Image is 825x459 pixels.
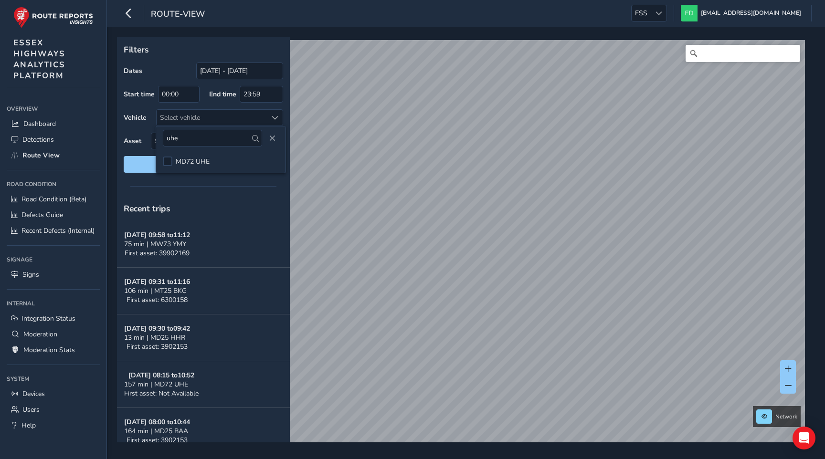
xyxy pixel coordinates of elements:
span: ESS [632,5,651,21]
span: 157 min | MD72 UHE [124,380,188,389]
span: First asset: Not Available [124,389,199,398]
span: MD72 UHE [176,157,210,166]
a: Detections [7,132,100,147]
span: Recent Defects (Internal) [21,226,95,235]
div: Open Intercom Messenger [793,427,815,449]
strong: [DATE] 09:30 to 09:42 [124,324,190,333]
span: Moderation [23,330,57,339]
input: Search [686,45,800,62]
span: 13 min | MD25 HHR [124,333,185,342]
div: Overview [7,102,100,116]
span: Recent trips [124,203,170,214]
span: First asset: 3902153 [127,342,188,351]
div: Select vehicle [157,110,267,125]
a: Dashboard [7,116,100,132]
canvas: Map [120,40,805,453]
span: First asset: 39902169 [125,249,190,258]
span: Integration Status [21,314,75,323]
a: Help [7,417,100,433]
a: Signs [7,267,100,282]
label: Dates [124,66,142,75]
a: Moderation [7,326,100,342]
label: Start time [124,90,155,99]
button: [DATE] 09:58 to11:1275 min | MW73 YMYFirst asset: 39902169 [117,221,290,268]
div: Internal [7,296,100,311]
a: Users [7,402,100,417]
button: Close [265,132,279,145]
span: Route View [22,151,60,160]
button: [DATE] 08:00 to10:44164 min | MD25 BAAFirst asset: 3902153 [117,408,290,455]
span: Select an asset code [151,133,267,149]
span: route-view [151,8,205,21]
span: Devices [22,389,45,398]
span: 75 min | MW73 YMY [124,240,186,249]
span: First asset: 6300158 [127,295,188,304]
button: [EMAIL_ADDRESS][DOMAIN_NAME] [681,5,804,21]
a: Defects Guide [7,207,100,223]
span: Road Condition (Beta) [21,195,86,204]
div: Road Condition [7,177,100,191]
button: [DATE] 08:15 to10:52157 min | MD72 UHEFirst asset: Not Available [117,361,290,408]
span: Moderation Stats [23,345,75,355]
span: 164 min | MD25 BAA [124,427,188,436]
a: Moderation Stats [7,342,100,358]
span: Network [775,413,797,420]
span: 106 min | MT25 BKG [124,286,187,295]
span: ESSEX HIGHWAYS ANALYTICS PLATFORM [13,37,65,81]
strong: [DATE] 08:00 to 10:44 [124,417,190,427]
a: Integration Status [7,311,100,326]
span: First asset: 3902153 [127,436,188,445]
span: Detections [22,135,54,144]
a: Devices [7,386,100,402]
label: Vehicle [124,113,147,122]
div: System [7,372,100,386]
p: Filters [124,43,283,56]
button: [DATE] 09:30 to09:4213 min | MD25 HHRFirst asset: 3902153 [117,314,290,361]
label: End time [209,90,236,99]
button: Reset filters [124,156,283,173]
span: Reset filters [131,160,276,169]
strong: [DATE] 08:15 to 10:52 [128,371,194,380]
a: Route View [7,147,100,163]
span: Signs [22,270,39,279]
div: Signage [7,252,100,267]
a: Road Condition (Beta) [7,191,100,207]
label: Asset [124,136,141,146]
span: [EMAIL_ADDRESS][DOMAIN_NAME] [701,5,801,21]
img: rr logo [13,7,93,28]
strong: [DATE] 09:31 to 11:16 [124,277,190,286]
span: Dashboard [23,119,56,128]
button: [DATE] 09:31 to11:16106 min | MT25 BKGFirst asset: 6300158 [117,268,290,314]
a: Recent Defects (Internal) [7,223,100,239]
img: diamond-layout [681,5,698,21]
span: Defects Guide [21,210,63,219]
span: Help [21,421,36,430]
strong: [DATE] 09:58 to 11:12 [124,230,190,240]
span: Users [22,405,40,414]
